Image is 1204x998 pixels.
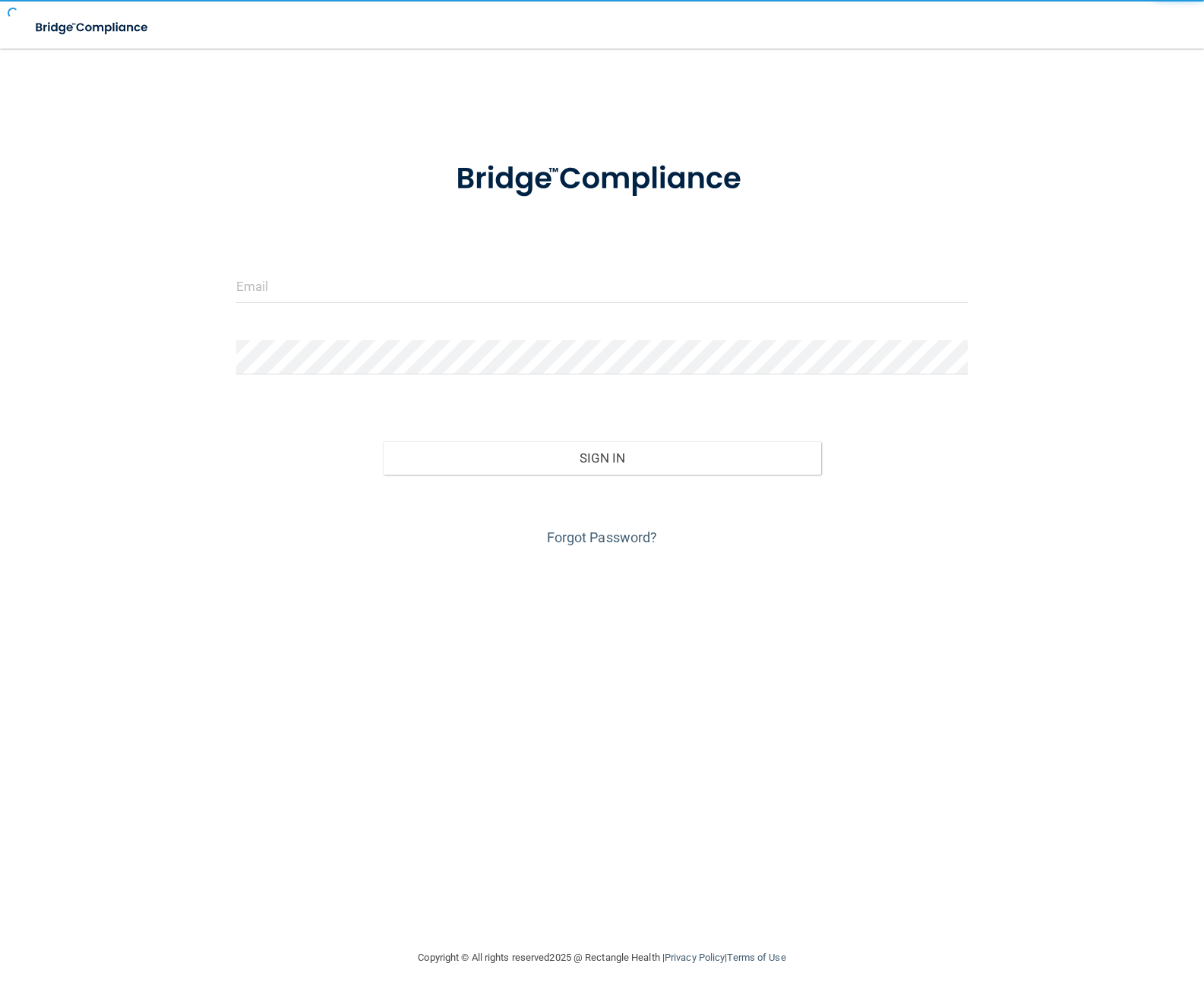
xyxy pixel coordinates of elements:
a: Forgot Password? [547,529,658,545]
div: Copyright © All rights reserved 2025 @ Rectangle Health | | [325,933,880,982]
a: Privacy Policy [665,952,725,963]
input: Email [236,269,968,303]
img: bridge_compliance_login_screen.278c3ca4.svg [425,140,779,219]
a: Terms of Use [727,952,785,963]
button: Sign In [383,441,822,475]
img: bridge_compliance_login_screen.278c3ca4.svg [23,12,163,43]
